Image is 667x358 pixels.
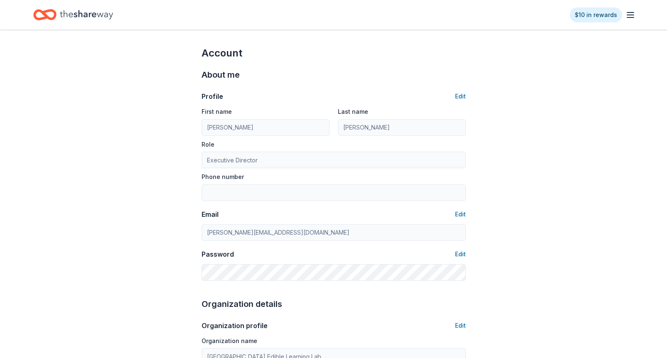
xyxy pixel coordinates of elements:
a: Home [33,5,113,25]
button: Edit [455,91,466,101]
div: Account [202,47,466,60]
button: Edit [455,249,466,259]
div: Organization details [202,297,466,311]
div: Password [202,249,234,259]
label: Organization name [202,337,257,345]
label: Role [202,140,214,149]
label: Phone number [202,173,244,181]
div: About me [202,68,466,81]
div: Email [202,209,219,219]
label: First name [202,108,232,116]
div: Profile [202,91,223,101]
div: Organization profile [202,321,268,331]
button: Edit [455,321,466,331]
label: Last name [338,108,368,116]
a: $10 in rewards [570,7,622,22]
button: Edit [455,209,466,219]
